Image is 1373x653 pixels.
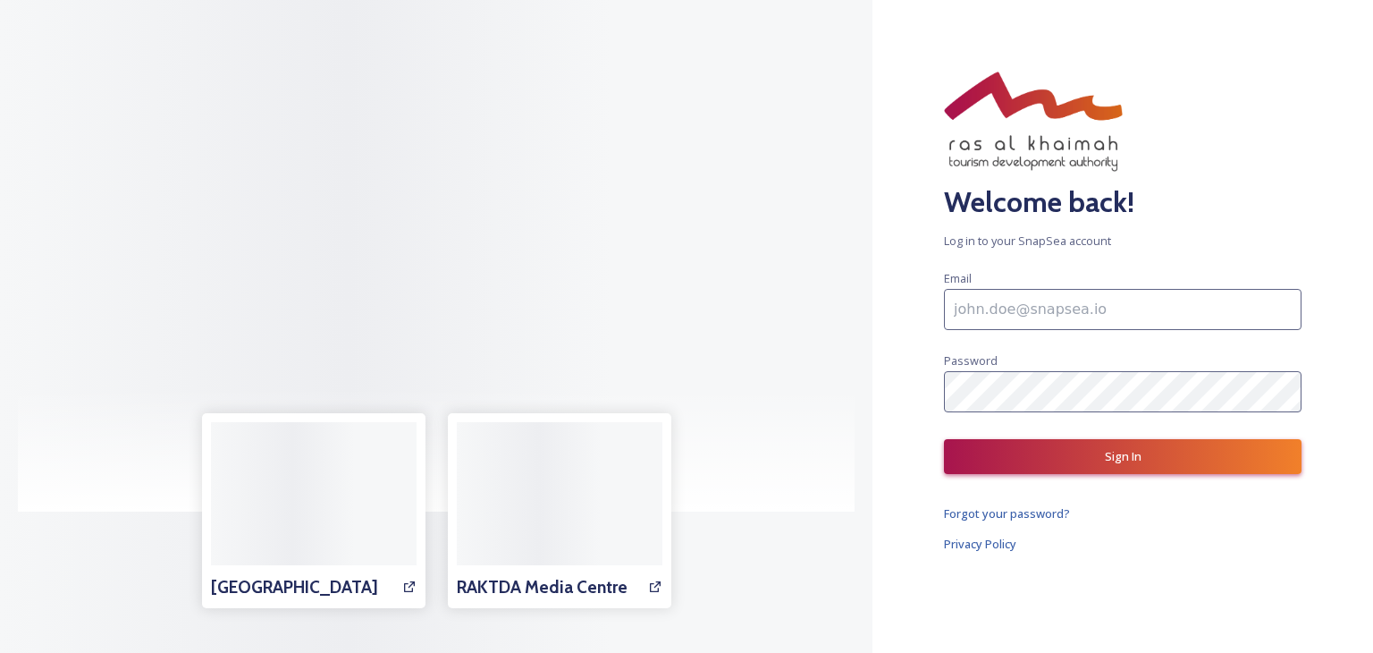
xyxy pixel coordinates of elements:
span: Password [944,352,998,369]
a: RAKTDA Media Centre [457,422,662,600]
h3: RAKTDA Media Centre [457,574,628,600]
span: Email [944,270,972,286]
button: Sign In [944,439,1301,474]
a: Privacy Policy [944,533,1301,555]
a: [GEOGRAPHIC_DATA] [211,422,417,600]
img: RAKTDA_ENG_NEW%20STACKED%20LOGO_RGB.png [944,72,1123,172]
h2: Welcome back! [944,181,1301,224]
span: Privacy Policy [944,536,1016,552]
h3: [GEOGRAPHIC_DATA] [211,574,378,600]
a: Forgot your password? [944,503,1301,524]
input: john.doe@snapsea.io [944,289,1301,330]
span: Forgot your password? [944,505,1070,522]
span: Log in to your SnapSea account [944,233,1301,250]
